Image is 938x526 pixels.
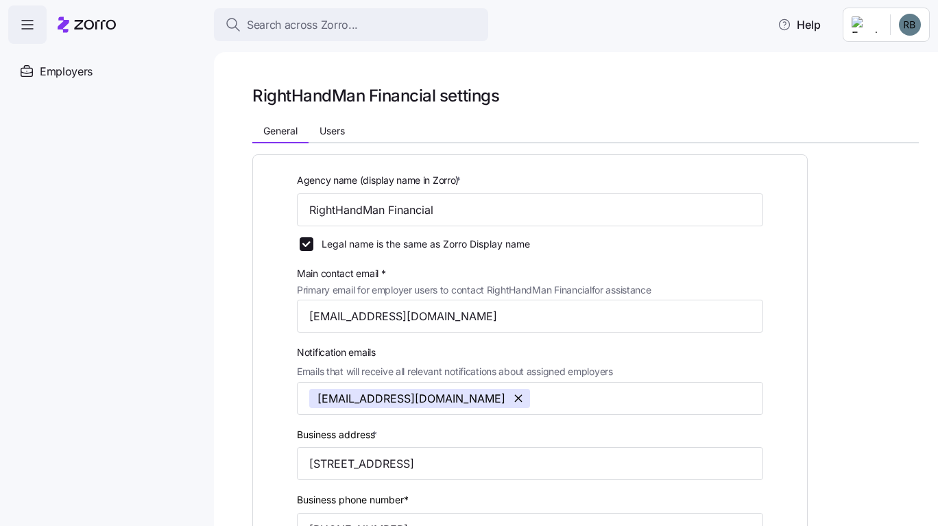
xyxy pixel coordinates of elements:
[263,126,298,136] span: General
[40,63,93,80] span: Employers
[214,8,488,41] button: Search across Zorro...
[297,427,380,442] label: Business address
[247,16,358,34] span: Search across Zorro...
[297,364,613,379] span: Emails that will receive all relevant notifications about assigned employers
[313,237,530,251] label: Legal name is the same as Zorro Display name
[778,16,821,33] span: Help
[317,389,505,408] span: [EMAIL_ADDRESS][DOMAIN_NAME]
[297,447,763,480] input: Agency business address
[767,11,832,38] button: Help
[297,492,409,507] label: Business phone number*
[8,52,203,91] a: Employers
[252,85,499,106] h1: RightHandMan Financial settings
[297,345,613,360] span: Notification emails
[297,173,459,188] span: Agency name (display name in Zorro)
[320,126,345,136] span: Users
[852,16,879,33] img: Employer logo
[297,193,763,226] input: Type agency name
[297,283,651,298] span: Primary email for employer users to contact RightHandMan Financial for assistance
[297,266,651,281] span: Main contact email *
[899,14,921,36] img: 8da47c3e8e5487d59c80835d76c1881e
[297,300,763,333] input: Type contact email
